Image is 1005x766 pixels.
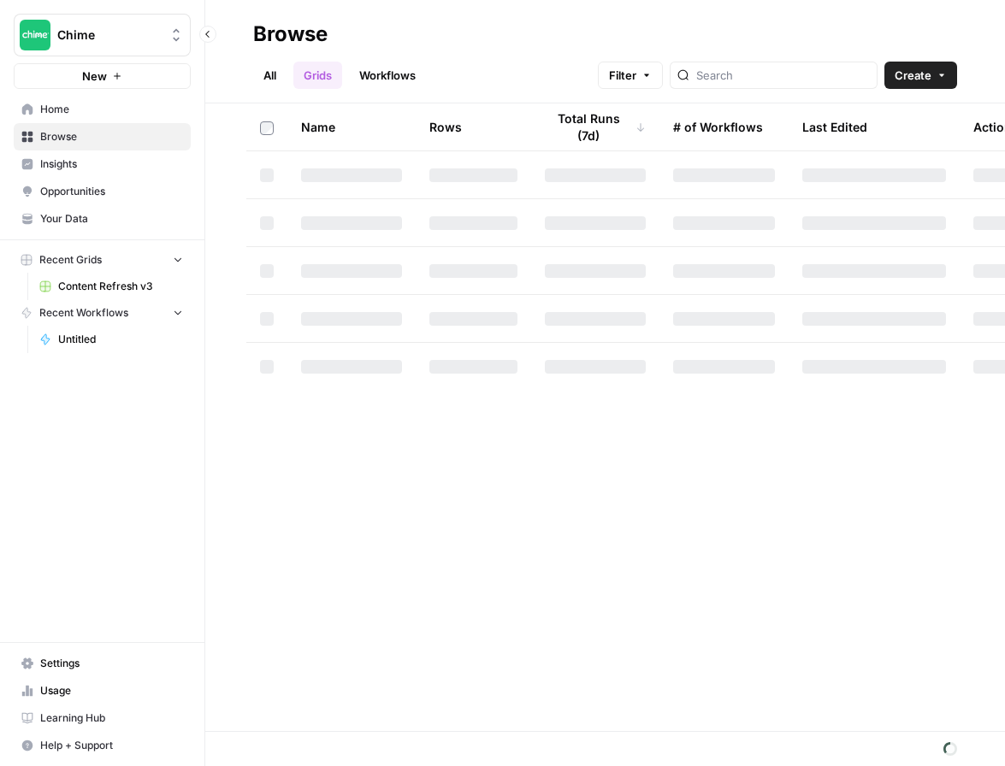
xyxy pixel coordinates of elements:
a: Settings [14,650,191,677]
button: Recent Workflows [14,300,191,326]
a: Your Data [14,205,191,233]
span: Help + Support [40,738,183,753]
button: Help + Support [14,732,191,759]
span: Browse [40,129,183,144]
a: Opportunities [14,178,191,205]
a: All [253,62,287,89]
span: Insights [40,156,183,172]
div: Name [301,103,402,150]
div: Browse [253,21,328,48]
a: Untitled [32,326,191,353]
span: Chime [57,27,161,44]
button: Filter [598,62,663,89]
span: Create [895,67,931,84]
a: Usage [14,677,191,704]
span: Filter [609,67,636,84]
a: Browse [14,123,191,150]
a: Content Refresh v3 [32,273,191,300]
div: # of Workflows [673,103,763,150]
a: Home [14,96,191,123]
input: Search [696,67,870,84]
span: Learning Hub [40,710,183,726]
span: Home [40,102,183,117]
div: Rows [429,103,462,150]
span: New [82,68,107,85]
span: Settings [40,656,183,671]
span: Opportunities [40,184,183,199]
a: Workflows [349,62,426,89]
button: Workspace: Chime [14,14,191,56]
button: Create [884,62,957,89]
a: Insights [14,150,191,178]
button: New [14,63,191,89]
span: Content Refresh v3 [58,279,183,294]
span: Usage [40,683,183,698]
span: Recent Workflows [39,305,128,321]
span: Your Data [40,211,183,227]
div: Last Edited [802,103,867,150]
span: Untitled [58,332,183,347]
a: Grids [293,62,342,89]
img: Chime Logo [20,20,50,50]
div: Total Runs (7d) [545,103,646,150]
span: Recent Grids [39,252,102,268]
a: Learning Hub [14,704,191,732]
button: Recent Grids [14,247,191,273]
